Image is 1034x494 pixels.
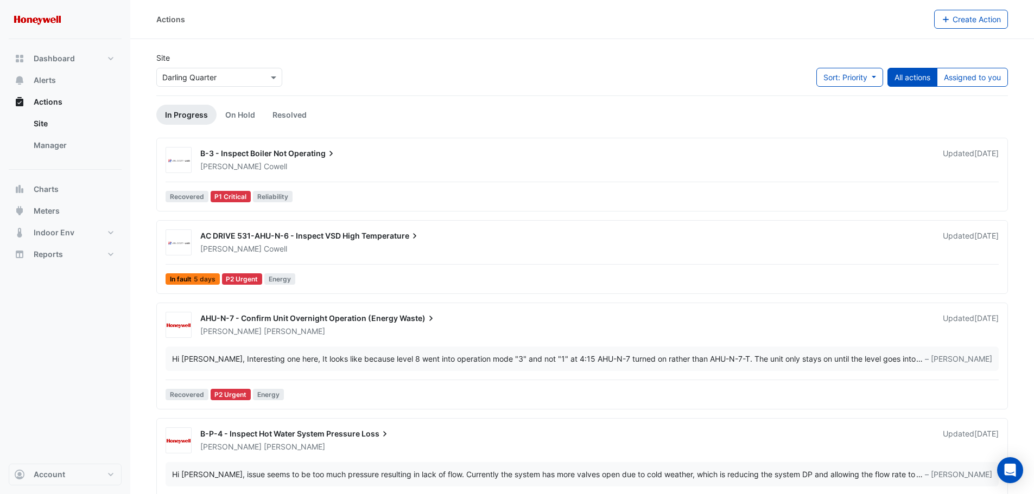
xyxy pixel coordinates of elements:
a: On Hold [217,105,264,125]
span: Alerts [34,75,56,86]
button: Account [9,464,122,485]
button: Meters [9,200,122,222]
a: Site [25,113,122,134]
div: Hi [PERSON_NAME], Interesting one here, It looks like because level 8 went into operation mode "3... [172,353,916,364]
span: Energy [264,273,295,285]
span: Cowell [264,243,287,254]
span: 5 days [194,276,215,283]
img: Velocity Air [166,238,191,248]
label: Site [156,52,170,63]
span: Tue 29-Jul-2025 14:30 AEST [974,429,999,438]
span: Loss [361,428,390,439]
div: P2 Urgent [211,389,251,400]
span: Account [34,469,65,480]
span: Reports [34,249,63,260]
button: Create Action [934,10,1008,29]
span: [PERSON_NAME] [264,441,325,452]
span: In fault [166,273,220,285]
div: Actions [156,14,185,25]
a: In Progress [156,105,217,125]
div: Updated [943,313,999,337]
button: Dashboard [9,48,122,69]
button: Charts [9,178,122,200]
span: Fri 22-Aug-2025 14:09 AEST [974,231,999,240]
span: Fri 22-Aug-2025 14:58 AEST [974,149,999,158]
div: Open Intercom Messenger [997,457,1023,483]
button: All actions [887,68,937,87]
span: Create Action [953,15,1001,24]
div: Updated [943,148,999,172]
div: P2 Urgent [222,273,263,285]
span: B-P-4 - Inspect Hot Water System Pressure [200,429,360,438]
div: P1 Critical [211,191,251,202]
span: [PERSON_NAME] [200,442,262,451]
span: Actions [34,97,62,107]
span: Recovered [166,191,208,202]
span: Tue 19-Aug-2025 10:43 AEST [974,313,999,323]
span: [PERSON_NAME] [200,326,262,336]
div: … [172,469,992,480]
span: Recovered [166,389,208,400]
span: Charts [34,184,59,195]
div: Updated [943,428,999,452]
span: – [PERSON_NAME] [925,353,992,364]
img: Company Logo [13,9,62,30]
div: Updated [943,230,999,254]
img: Honeywell [166,435,191,446]
span: Dashboard [34,53,75,64]
app-icon: Alerts [14,75,25,86]
span: – [PERSON_NAME] [925,469,992,480]
app-icon: Charts [14,184,25,195]
span: Temperature [361,230,420,241]
span: [PERSON_NAME] [200,244,262,253]
div: Hi [PERSON_NAME], issue seems to be too much pressure resulting in lack of flow. Currently the sy... [172,469,916,480]
span: [PERSON_NAME] [200,162,262,171]
img: Honeywell [166,320,191,331]
span: Operating [288,148,337,159]
button: Reports [9,243,122,265]
div: … [172,353,992,364]
span: Cowell [264,161,287,172]
span: B-3 - Inspect Boiler Not [200,149,287,158]
img: Velocity Air [166,155,191,166]
span: Energy [253,389,284,400]
button: Assigned to you [937,68,1008,87]
app-icon: Meters [14,206,25,216]
app-icon: Reports [14,249,25,260]
span: Indoor Env [34,227,74,238]
span: Meters [34,206,60,216]
a: Manager [25,134,122,156]
span: AC DRIVE 531-AHU-N-6 - Inspect VSD High [200,231,360,240]
span: Waste) [399,313,436,324]
app-icon: Dashboard [14,53,25,64]
a: Resolved [264,105,315,125]
app-icon: Actions [14,97,25,107]
button: Actions [9,91,122,113]
button: Indoor Env [9,222,122,243]
button: Alerts [9,69,122,91]
span: Sort: Priority [823,73,867,82]
div: Actions [9,113,122,161]
app-icon: Indoor Env [14,227,25,238]
span: Reliability [253,191,293,202]
button: Sort: Priority [816,68,883,87]
span: [PERSON_NAME] [264,326,325,337]
span: AHU-N-7 - Confirm Unit Overnight Operation (Energy [200,313,398,323]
